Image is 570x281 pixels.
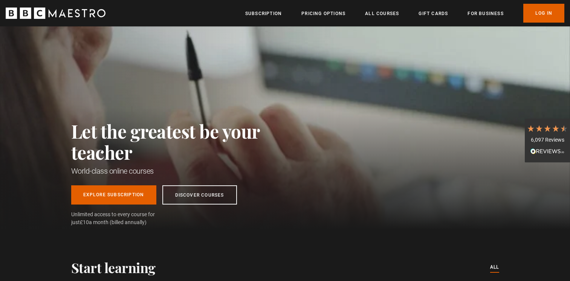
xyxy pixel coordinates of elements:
a: Explore Subscription [71,185,156,205]
div: 6,097 ReviewsRead All Reviews [525,119,570,162]
h1: World-class online courses [71,166,293,176]
a: Discover Courses [162,185,237,205]
a: Log In [523,4,564,23]
nav: Primary [245,4,564,23]
span: Unlimited access to every course for just a month (billed annually) [71,211,173,226]
a: Pricing Options [301,10,345,17]
h2: Let the greatest be your teacher [71,121,293,163]
div: Read All Reviews [527,148,568,157]
a: All Courses [365,10,399,17]
a: Gift Cards [419,10,448,17]
a: Subscription [245,10,282,17]
img: REVIEWS.io [530,148,564,154]
div: 6,097 Reviews [527,136,568,144]
div: 4.7 Stars [527,124,568,133]
a: For business [468,10,503,17]
span: £10 [80,219,89,225]
svg: BBC Maestro [6,8,105,19]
